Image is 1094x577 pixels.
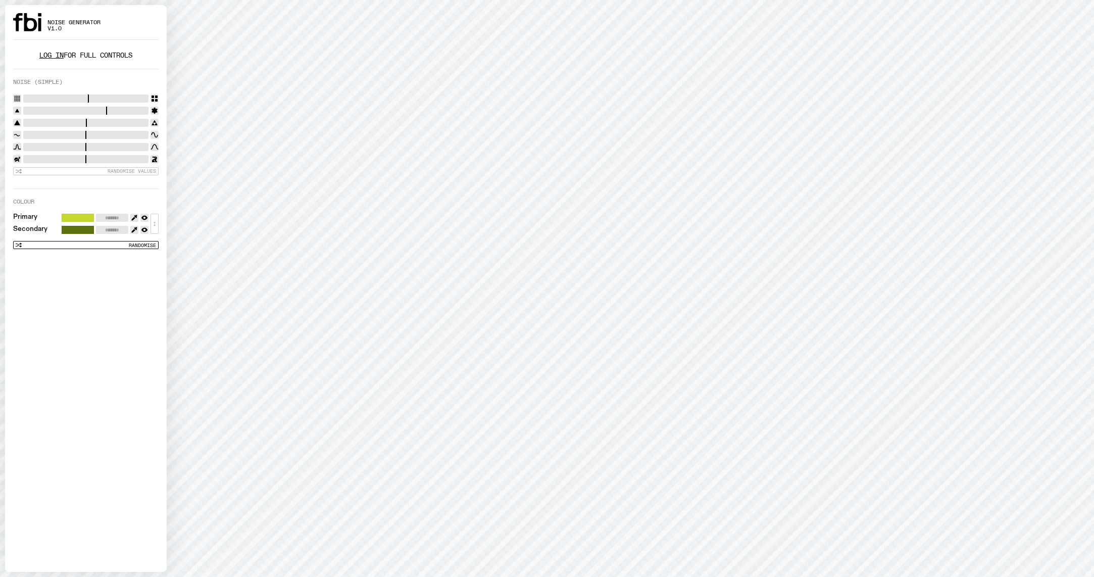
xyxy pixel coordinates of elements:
[13,52,159,59] p: for full controls
[47,20,101,25] span: Noise Generator
[129,243,156,248] span: Randomise
[39,51,64,60] a: Log in
[108,168,156,174] span: Randomise Values
[13,214,37,222] label: Primary
[13,167,159,175] button: Randomise Values
[13,241,159,249] button: Randomise
[151,214,159,234] button: ↕
[13,226,47,234] label: Secondary
[47,26,101,31] span: v1.0
[13,199,34,205] label: Colour
[13,79,63,85] label: Noise (Simple)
